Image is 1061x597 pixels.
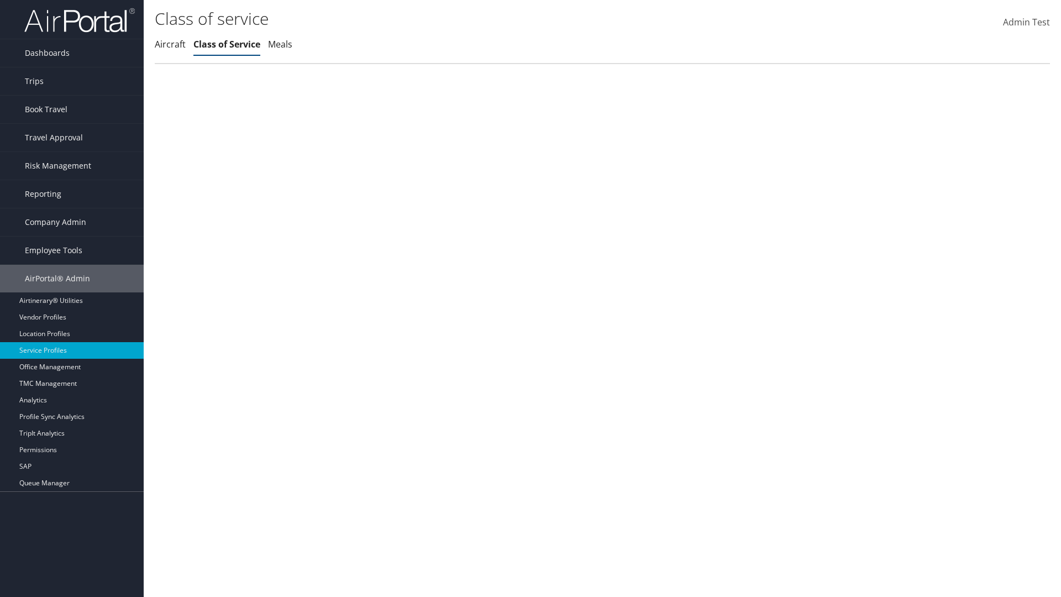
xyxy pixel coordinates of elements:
span: AirPortal® Admin [25,265,90,292]
span: Dashboards [25,39,70,67]
a: Class of Service [193,38,260,50]
span: Admin Test [1003,16,1050,28]
a: Meals [268,38,292,50]
a: Aircraft [155,38,186,50]
span: Book Travel [25,96,67,123]
a: Admin Test [1003,6,1050,40]
span: Trips [25,67,44,95]
span: Travel Approval [25,124,83,151]
h1: Class of service [155,7,752,30]
span: Company Admin [25,208,86,236]
span: Employee Tools [25,237,82,264]
span: Reporting [25,180,61,208]
span: Risk Management [25,152,91,180]
img: airportal-logo.png [24,7,135,33]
